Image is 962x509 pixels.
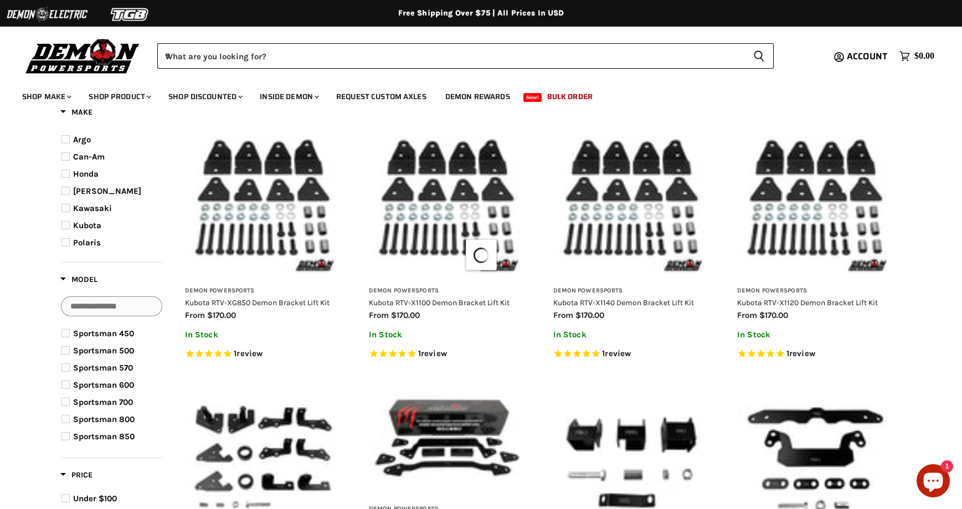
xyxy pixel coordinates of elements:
[185,310,205,320] span: from
[185,348,342,360] span: Rated 5.0 out of 5 stars 1 reviews
[913,464,953,500] inbox-online-store-chat: Shopify online store chat
[737,122,894,279] img: Kubota RTV-X1120 Demon Bracket Lift Kit
[185,330,342,340] p: In Stock
[842,52,894,61] a: Account
[575,310,604,320] span: $170.00
[89,4,172,25] img: TGB Logo 2
[73,238,101,248] span: Polaris
[744,43,774,69] button: Search
[207,310,236,320] span: $170.00
[73,328,134,338] span: Sportsman 450
[73,220,101,230] span: Kubota
[73,346,134,356] span: Sportsman 500
[73,203,112,213] span: Kawasaki
[602,348,631,358] span: 1 reviews
[553,310,573,320] span: from
[737,310,757,320] span: from
[61,296,162,316] input: Search Options
[737,330,894,340] p: In Stock
[80,85,158,108] a: Shop Product
[60,470,92,480] span: Price
[185,298,330,307] a: Kubota RTV-XG850 Demon Bracket Lift Kit
[539,85,601,108] a: Bulk Order
[157,43,774,69] form: Product
[60,274,97,288] button: Filter by Model
[523,93,542,102] span: New!
[369,122,526,279] img: Kubota RTV-X1100 Demon Bracket Lift Kit
[73,152,105,162] span: Can-Am
[185,122,342,279] img: Kubota RTV-XG850 Demon Bracket Lift Kit
[73,186,141,196] span: [PERSON_NAME]
[14,85,78,108] a: Shop Make
[553,122,710,279] img: Kubota RTV-X1140 Demon Bracket Lift Kit
[157,43,744,69] input: When autocomplete results are available use up and down arrows to review and enter to select
[60,107,92,121] button: Filter by Make
[759,310,788,320] span: $170.00
[369,298,510,307] a: Kubota RTV-X1100 Demon Bracket Lift Kit
[14,81,932,108] ul: Main menu
[605,348,631,358] span: review
[369,379,526,497] img: Kawasaki Brute Force Demon Bracket Lift Kit
[437,85,518,108] a: Demon Rewards
[737,287,894,295] h3: Demon Powersports
[73,135,91,145] span: Argo
[786,348,815,358] span: 1 reviews
[73,363,133,373] span: Sportsman 570
[73,380,134,390] span: Sportsman 600
[391,310,420,320] span: $170.00
[60,275,97,284] span: Model
[847,49,887,63] span: Account
[6,4,89,25] img: Demon Electric Logo 2
[553,330,710,340] p: In Stock
[22,36,143,75] img: Demon Powersports
[328,85,435,108] a: Request Custom Axles
[73,414,135,424] span: Sportsman 800
[160,85,249,108] a: Shop Discounted
[421,348,447,358] span: review
[553,298,694,307] a: Kubota RTV-X1140 Demon Bracket Lift Kit
[369,310,389,320] span: from
[553,287,710,295] h3: Demon Powersports
[60,107,92,117] span: Make
[894,48,940,64] a: $0.00
[38,8,924,18] div: Free Shipping Over $75 | All Prices In USD
[369,330,526,340] p: In Stock
[737,298,878,307] a: Kubota RTV-X1120 Demon Bracket Lift Kit
[553,348,710,360] span: Rated 5.0 out of 5 stars 1 reviews
[236,348,263,358] span: review
[73,397,133,407] span: Sportsman 700
[369,287,526,295] h3: Demon Powersports
[60,470,92,484] button: Filter by Price
[73,493,117,503] span: Under $100
[789,348,815,358] span: review
[737,348,894,360] span: Rated 5.0 out of 5 stars 1 reviews
[369,348,526,360] span: Rated 5.0 out of 5 stars 1 reviews
[251,85,326,108] a: Inside Demon
[73,431,135,441] span: Sportsman 850
[73,169,99,179] span: Honda
[418,348,447,358] span: 1 reviews
[234,348,263,358] span: 1 reviews
[914,51,934,61] span: $0.00
[185,287,342,295] h3: Demon Powersports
